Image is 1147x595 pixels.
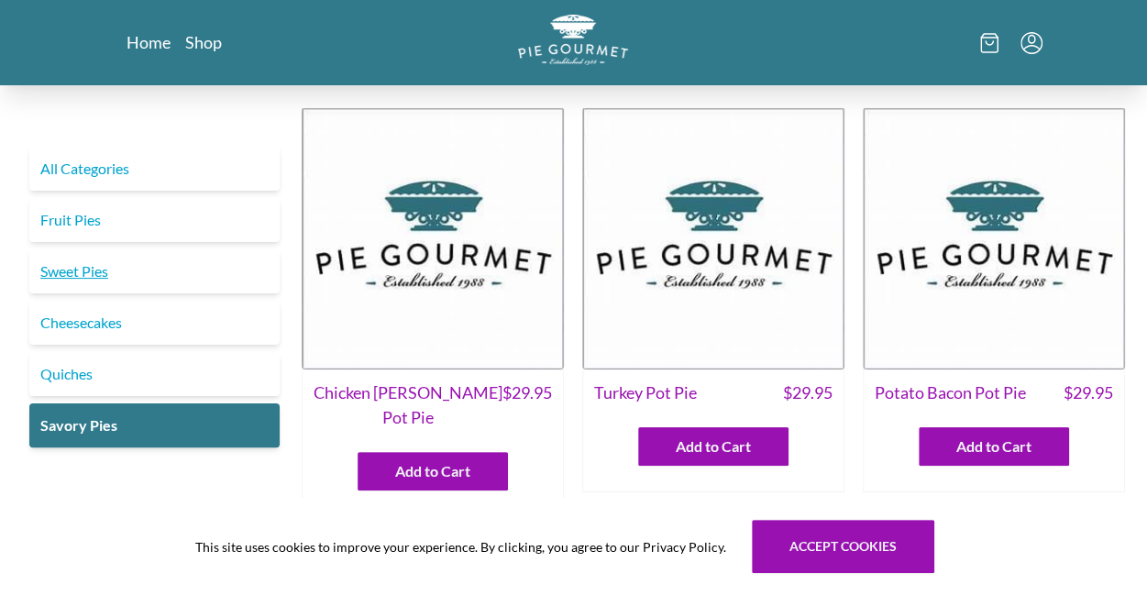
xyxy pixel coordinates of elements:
span: $ 29.95 [502,380,552,430]
img: Chicken Curry Pot Pie [302,107,564,369]
button: Accept cookies [752,520,934,573]
img: Turkey Pot Pie [582,107,844,369]
span: $ 29.95 [1064,380,1113,405]
button: Add to Cart [919,427,1069,466]
a: Savory Pies [29,403,280,447]
img: Potato Bacon Pot Pie [863,107,1125,369]
a: Sweet Pies [29,249,280,293]
span: Chicken [PERSON_NAME] Pot Pie [314,380,502,430]
span: $ 29.95 [783,380,833,405]
a: Quiches [29,352,280,396]
span: This site uses cookies to improve your experience. By clicking, you agree to our Privacy Policy. [195,537,726,556]
img: logo [518,15,628,65]
a: Fruit Pies [29,198,280,242]
a: Shop [185,31,222,53]
span: Add to Cart [956,435,1031,457]
span: Turkey Pot Pie [594,380,697,405]
span: Potato Bacon Pot Pie [875,380,1026,405]
a: All Categories [29,147,280,191]
a: Logo [518,15,628,71]
span: Add to Cart [676,435,751,457]
span: Add to Cart [395,460,470,482]
a: Home [127,31,171,53]
a: Cheesecakes [29,301,280,345]
button: Add to Cart [638,427,789,466]
button: Menu [1020,32,1042,54]
button: Add to Cart [358,452,508,490]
